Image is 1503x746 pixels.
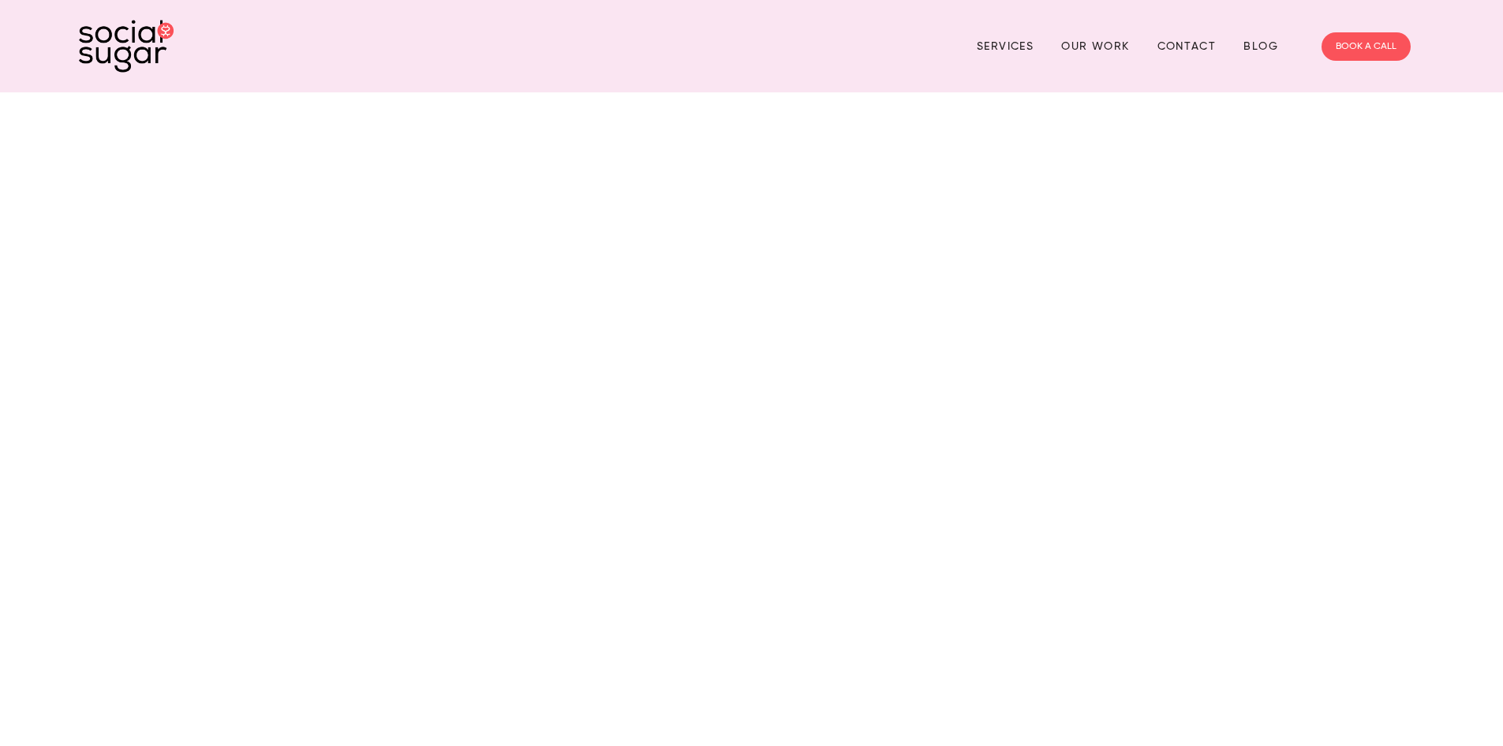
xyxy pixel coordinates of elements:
img: SocialSugar [79,20,174,73]
a: Contact [1157,34,1217,58]
a: Blog [1243,34,1278,58]
a: BOOK A CALL [1322,32,1411,61]
a: Services [977,34,1034,58]
a: Our Work [1061,34,1129,58]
